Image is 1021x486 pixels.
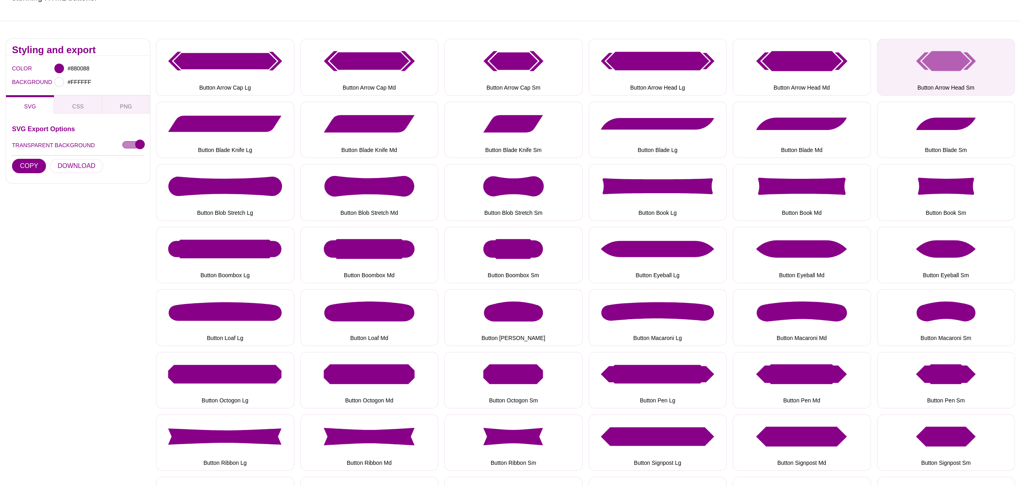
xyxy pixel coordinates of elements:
[12,63,22,74] label: COLOR
[102,95,150,114] button: PNG
[877,39,1015,95] button: Button Arrow Head Sm
[156,102,294,158] button: Button Blade Knife Lg
[733,39,871,95] button: Button Arrow Head Md
[733,289,871,346] button: Button Macaroni Md
[444,289,583,346] button: Button [PERSON_NAME]
[300,39,439,95] button: Button Arrow Cap Md
[156,164,294,220] button: Button Blob Stretch Lg
[733,227,871,283] button: Button Eyeball Md
[589,352,727,408] button: Button Pen Lg
[877,289,1015,346] button: Button Macaroni Sm
[54,95,102,114] button: CSS
[589,164,727,220] button: Button Book Lg
[589,102,727,158] button: Button Blade Lg
[733,164,871,220] button: Button Book Md
[589,289,727,346] button: Button Macaroni Lg
[733,414,871,471] button: Button Signpost Md
[156,227,294,283] button: Button Boombox Lg
[444,227,583,283] button: Button Boombox Sm
[12,126,144,132] h3: SVG Export Options
[156,39,294,95] button: Button Arrow Cap Lg
[589,414,727,471] button: Button Signpost Lg
[444,164,583,220] button: Button Blob Stretch Sm
[156,289,294,346] button: Button Loaf Lg
[877,414,1015,471] button: Button Signpost Sm
[300,164,439,220] button: Button Blob Stretch Md
[120,103,132,110] span: PNG
[877,102,1015,158] button: Button Blade Sm
[300,414,439,471] button: Button Ribbon Md
[12,47,144,53] h2: Styling and export
[444,39,583,95] button: Button Arrow Cap Sm
[300,352,439,408] button: Button Octogon Md
[12,140,95,150] label: TRANSPARENT BACKGROUND
[72,103,84,110] span: CSS
[156,414,294,471] button: Button Ribbon Lg
[300,289,439,346] button: Button Loaf Md
[12,159,46,173] button: COPY
[877,164,1015,220] button: Button Book Sm
[444,102,583,158] button: Button Blade Knife Sm
[733,102,871,158] button: Button Blade Md
[733,352,871,408] button: Button Pen Md
[300,227,439,283] button: Button Boombox Md
[156,352,294,408] button: Button Octogon Lg
[50,159,103,173] button: DOWNLOAD
[589,227,727,283] button: Button Eyeball Lg
[444,352,583,408] button: Button Octogon Sm
[877,227,1015,283] button: Button Eyeball Sm
[589,39,727,95] button: Button Arrow Head Lg
[877,352,1015,408] button: Button Pen Sm
[444,414,583,471] button: Button Ribbon Sm
[300,102,439,158] button: Button Blade Knife Md
[12,77,22,87] label: BACKGROUND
